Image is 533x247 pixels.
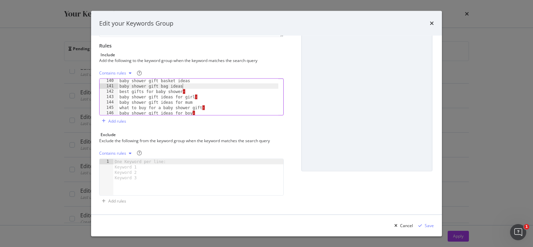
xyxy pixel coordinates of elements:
div: Add rules [108,118,126,124]
div: Exclude [101,132,116,137]
div: times [430,19,434,28]
div: Contains rules [99,71,126,75]
div: Save [425,222,434,228]
div: Edit your Keywords Group [99,19,173,28]
div: 141 [100,84,118,89]
button: Contains rules [99,68,134,79]
div: 142 [100,89,118,94]
div: Contains rules [99,151,126,155]
button: Contains rules [99,148,134,158]
div: Add the following to the keyword group when the keyword matches the search query [99,58,282,63]
div: modal [91,11,442,236]
span: 1 [524,224,529,229]
button: Add rules [99,116,126,126]
div: Exclude the following from the keyword group when the keyword matches the search query [99,137,282,143]
div: One Keyword per line: Keyword 1 Keyword 2 Keyword 3 [113,159,170,180]
div: 144 [100,100,118,105]
div: 1 [100,159,113,164]
iframe: Intercom live chat [510,224,526,240]
div: Add rules [108,198,126,204]
div: 145 [100,105,118,111]
button: Cancel [392,220,413,231]
div: 146 [100,111,118,116]
div: Cancel [400,222,413,228]
div: Include [101,52,115,58]
div: 140 [100,78,118,84]
button: Save [416,220,434,231]
div: Rules [99,42,284,49]
button: Add rules [99,195,126,206]
div: 143 [100,94,118,100]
